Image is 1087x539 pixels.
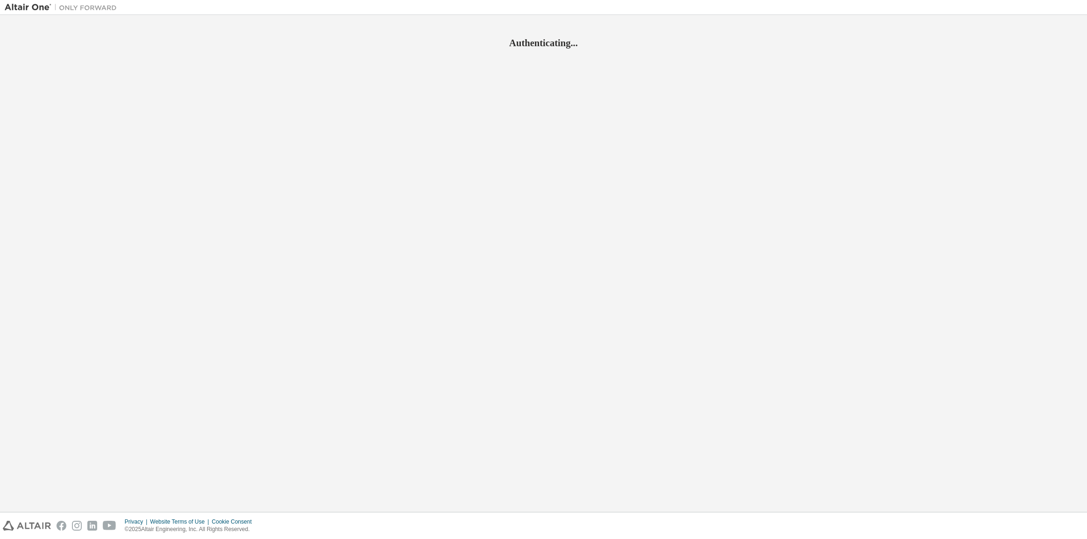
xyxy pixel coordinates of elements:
[103,521,116,531] img: youtube.svg
[212,518,257,525] div: Cookie Consent
[125,518,150,525] div: Privacy
[5,3,121,12] img: Altair One
[72,521,82,531] img: instagram.svg
[125,525,257,533] p: © 2025 Altair Engineering, Inc. All Rights Reserved.
[57,521,66,531] img: facebook.svg
[5,37,1082,49] h2: Authenticating...
[3,521,51,531] img: altair_logo.svg
[87,521,97,531] img: linkedin.svg
[150,518,212,525] div: Website Terms of Use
